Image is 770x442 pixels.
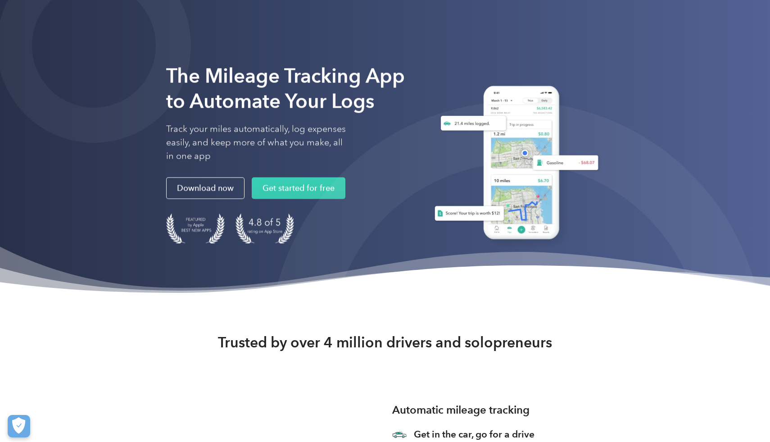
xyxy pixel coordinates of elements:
[8,415,30,437] button: Cookies Settings
[166,214,225,244] img: Badge for Featured by Apple Best New Apps
[424,79,604,250] img: Everlance, mileage tracker app, expense tracking app
[392,402,530,418] h3: Automatic mileage tracking
[414,428,604,441] h3: Get in the car, go for a drive
[252,178,345,199] a: Get started for free
[166,64,405,113] strong: The Mileage Tracking App to Automate Your Logs
[218,333,552,351] strong: Trusted by over 4 million drivers and solopreneurs
[166,178,245,199] a: Download now
[166,123,346,163] p: Track your miles automatically, log expenses easily, and keep more of what you make, all in one app
[236,214,294,244] img: 4.9 out of 5 stars on the app store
